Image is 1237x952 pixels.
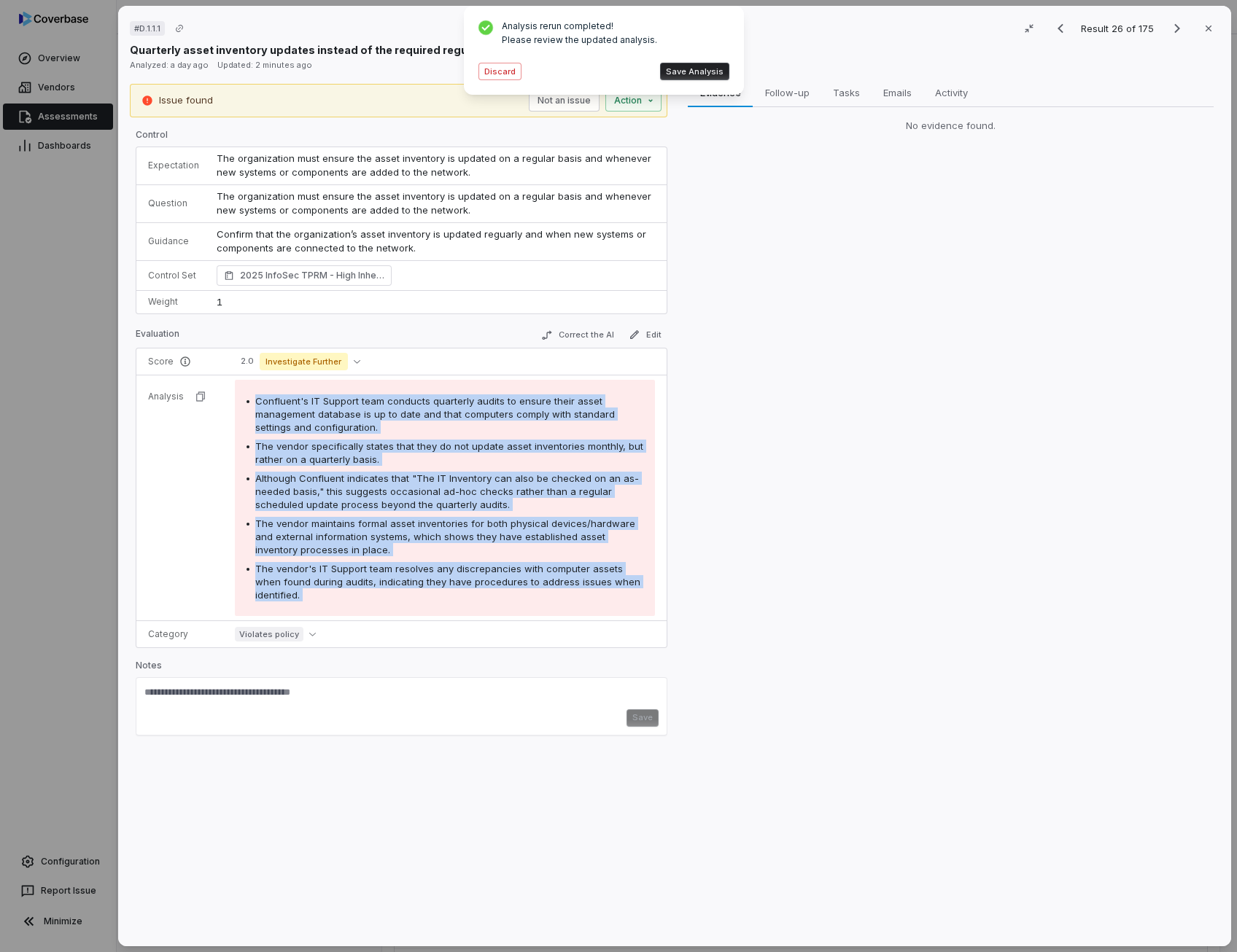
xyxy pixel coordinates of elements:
span: Tasks [827,83,866,102]
span: Analysis rerun completed! [502,20,657,31]
button: Edit [623,326,667,343]
span: Activity [929,83,974,102]
p: Control [136,129,667,147]
span: Violates policy [235,627,303,641]
span: Confluent's IT Support team conducts quarterly audits to ensure their asset management database i... [255,395,615,433]
span: Updated: 2 minutes ago [217,60,312,70]
span: The organization must ensure the asset inventory is updated on a regular basis and whenever new s... [217,152,654,179]
button: Previous result [1046,20,1075,37]
span: Analyzed: a day ago [130,60,209,70]
span: # D.1.1.1 [134,23,160,34]
p: Evaluation [136,328,179,346]
span: 2025 InfoSec TPRM - High Inherent Risk (TruSight Supported) Asset and Info Management [240,268,384,283]
p: Expectation [148,160,199,171]
button: Save Analysis [660,63,729,80]
p: Analysis [148,391,184,402]
span: Follow-up [759,83,815,102]
span: 1 [217,296,222,308]
p: Question [148,198,199,209]
button: Not an issue [529,90,600,112]
span: Evidence [694,83,746,102]
button: Next result [1163,20,1192,37]
p: Quarterly asset inventory updates instead of the required regular updates [130,42,529,58]
span: The vendor maintains formal asset inventories for both physical devices/hardware and external inf... [255,518,635,555]
span: The vendor specifically states that they do not update asset inventories monthly, but rather on a... [255,440,643,465]
span: Emails [877,83,918,102]
span: Although Confluent indicates that "The IT Inventory can also be checked on an as-needed basis," t... [255,472,639,510]
p: Result 26 of 175 [1081,20,1157,36]
div: No evidence found. [688,119,1214,133]
span: The vendor's IT Support team resolves any discrepancies with computer assets when found during au... [255,563,640,601]
button: Action [605,90,662,112]
button: Discard [478,63,521,80]
span: The organization must ensure the asset inventory is updated on a regular basis and whenever new s... [217,190,654,216]
p: Score [148,356,217,367]
span: Investigate Further [260,353,348,370]
p: Control Set [148,270,199,281]
button: Copy link [166,15,193,42]
p: Category [148,628,217,640]
p: Confirm that the organization’s asset inventory is updated reguarly and when new systems or compo... [217,227,655,256]
button: 2.0Investigate Further [235,353,366,370]
p: Notes [136,660,667,677]
p: Weight [148,296,199,308]
p: Guidance [148,235,199,247]
span: Please review the updated analysis. [502,34,657,45]
p: Issue found [159,93,213,108]
button: Correct the AI [535,327,620,344]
